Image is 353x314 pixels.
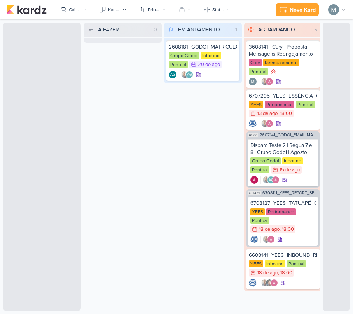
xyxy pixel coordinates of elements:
img: Alessandra Gomes [250,176,258,184]
div: Reengajamento [263,59,299,66]
div: Colaboradores: Iara Santos, Aline Gimenez Graciano, Alessandra Gomes [260,176,280,184]
div: Prioridade Alta [269,68,277,75]
div: Grupo Godoi [169,52,199,59]
div: Criador(a): Alessandra Gomes [250,176,258,184]
div: Criador(a): Mariana Amorim [249,78,257,85]
div: 3608141 - Cury - Proposta Mensagens Reengajamento [249,44,317,58]
img: Mariana Amorim [328,4,339,15]
img: Mariana Amorim [249,78,257,85]
div: Aline Gimenez Graciano [169,71,176,78]
div: 6608141_YEES_INBOUND_REVISÃO_INTEGRAÇÃO_CRM_CV [249,252,317,259]
div: Pontual [249,68,268,75]
div: 5 [311,26,320,34]
div: 18 de ago [259,227,280,232]
span: CT1429 [248,191,261,195]
div: Pontual [296,101,315,108]
span: 6708111_YEES_REPORT_SEMANAL_12.08 [262,191,318,195]
img: Alessandra Gomes [267,235,275,243]
img: Alessandra Gomes [270,279,278,287]
div: Grupo Godoi [250,157,281,164]
img: Alessandra Gomes [266,78,273,85]
div: Colaboradores: Iara Santos, Aline Gimenez Graciano [179,71,193,78]
button: Novo Kard [276,3,319,16]
div: 6707295_YEES_ESSÊNCIA_CAMPOLIM_CLIENTE_OCULTO [249,92,317,99]
div: Cury [249,59,262,66]
div: Criador(a): Caroline Traven De Andrade [249,279,257,287]
div: Criador(a): Aline Gimenez Graciano [169,71,176,78]
span: AG88 [248,133,258,137]
div: Novo Kard [290,6,316,14]
p: AG [170,73,175,77]
div: YEES [249,101,263,108]
div: YEES [249,260,263,267]
img: kardz.app [6,5,47,14]
img: Alessandra Gomes [272,176,280,184]
div: Criador(a): Caroline Traven De Andrade [249,120,257,127]
img: Iara Santos [181,71,189,78]
div: 1 [232,26,240,34]
div: 2608181_GODOI_MATRICULADOS_AGOSTO [169,44,237,51]
div: Pontual [250,166,269,173]
div: 15 de ago [280,167,300,173]
img: Iara Santos [261,78,269,85]
div: Colaboradores: Iara Santos, Alessandra Gomes [259,78,273,85]
img: Iara Santos [261,120,269,127]
div: Criador(a): Caroline Traven De Andrade [250,235,258,243]
div: 13 de ago [257,111,278,116]
div: 0 [150,26,160,34]
img: Iara Santos [262,235,270,243]
img: Iara Santos [261,279,269,287]
span: 2607141_GODOI_EMAIL MARKETING_AGOSTO [260,133,318,137]
img: Alessandra Gomes [266,120,273,127]
div: Colaboradores: Iara Santos, Nelito Junior, Alessandra Gomes [259,279,278,287]
div: Aline Gimenez Graciano [267,176,275,184]
p: AG [187,73,192,77]
div: Aline Gimenez Graciano [185,71,193,78]
div: Inbound [282,157,303,164]
div: , 18:00 [278,270,292,276]
p: AG [269,178,274,182]
div: Inbound [201,52,221,59]
img: Caroline Traven De Andrade [249,279,257,287]
div: 20 de ago [198,62,220,67]
div: Pontual [287,260,306,267]
div: YEES [250,208,265,215]
div: Performance [265,101,294,108]
div: Colaboradores: Iara Santos, Alessandra Gomes [260,235,275,243]
img: Iara Santos [262,176,270,184]
img: Caroline Traven De Andrade [249,120,257,127]
div: Pontual [250,217,269,224]
div: Inbound [265,260,285,267]
div: , 18:00 [278,111,292,116]
div: Pontual [169,61,188,68]
div: 6708127_YEES_TATUAPÉ_CLIENTE_OCULTO [250,200,316,207]
img: Nelito Junior [266,279,273,287]
div: Performance [266,208,296,215]
img: Caroline Traven De Andrade [250,235,258,243]
div: 18 de ago [257,270,278,276]
div: Disparo Teste 2 | Régua 7 e 8 | Grupo Godoi | Agosto [250,142,316,156]
div: Colaboradores: Iara Santos, Alessandra Gomes [259,120,273,127]
div: , 18:00 [280,227,294,232]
